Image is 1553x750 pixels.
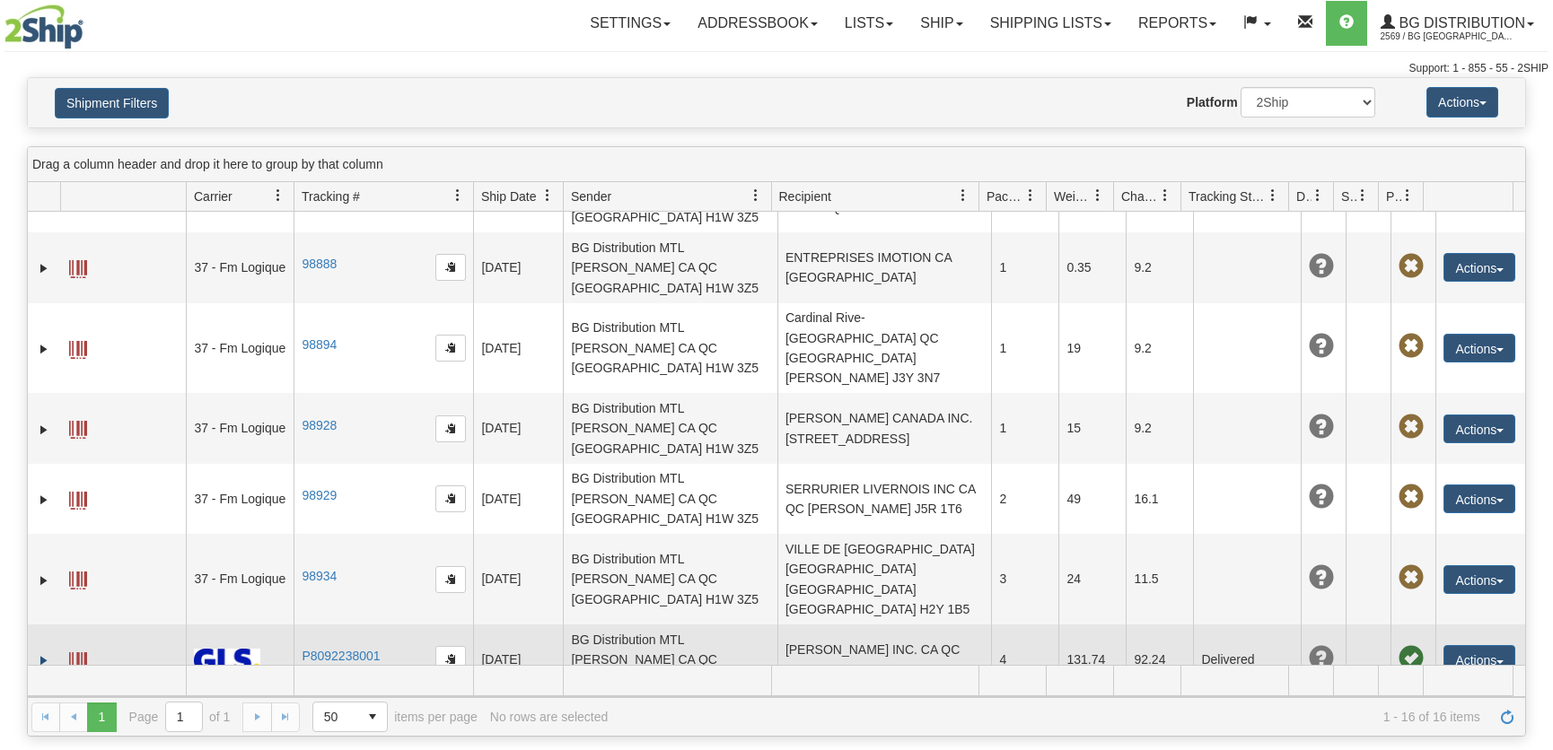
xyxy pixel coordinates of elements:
[1126,534,1193,624] td: 11.5
[312,702,388,732] span: Page sizes drop down
[302,257,337,271] a: 98888
[987,187,1024,205] span: Packages
[777,624,992,694] td: [PERSON_NAME] INC. CA QC DRUMMONDVILLE J2C 5S5
[563,393,777,463] td: BG Distribution MTL [PERSON_NAME] CA QC [GEOGRAPHIC_DATA] H1W 3Z5
[35,571,53,589] a: Expand
[563,303,777,394] td: BG Distribution MTL [PERSON_NAME] CA QC [GEOGRAPHIC_DATA] H1W 3Z5
[69,563,87,592] a: Label
[1347,180,1378,211] a: Shipment Issues filter column settings
[1309,646,1334,671] span: Unknown
[4,61,1549,76] div: Support: 1 - 855 - 55 - 2SHIP
[1125,1,1230,46] a: Reports
[186,534,294,624] td: 37 - Fm Logique
[1058,464,1126,534] td: 49
[443,180,473,211] a: Tracking # filter column settings
[435,646,466,673] button: Copy to clipboard
[1399,484,1424,510] span: Pickup Not Assigned
[69,333,87,362] a: Label
[1443,414,1515,443] button: Actions
[302,187,360,205] span: Tracking #
[69,484,87,512] a: Label
[129,702,231,732] span: Page of 1
[991,624,1058,694] td: 4
[1058,393,1126,463] td: 15
[991,232,1058,302] td: 1
[1126,464,1193,534] td: 16.1
[831,1,907,46] a: Lists
[1309,484,1334,510] span: Unknown
[777,534,992,624] td: VILLE DE [GEOGRAPHIC_DATA] [GEOGRAPHIC_DATA] [GEOGRAPHIC_DATA] [GEOGRAPHIC_DATA] H2Y 1B5
[186,464,294,534] td: 37 - Fm Logique
[28,147,1525,182] div: grid grouping header
[1309,565,1334,590] span: Unknown
[435,254,466,281] button: Copy to clipboard
[302,649,380,663] a: P8092238001
[1443,565,1515,594] button: Actions
[435,566,466,593] button: Copy to clipboard
[741,180,771,211] a: Sender filter column settings
[1121,187,1159,205] span: Charge
[563,534,777,624] td: BG Distribution MTL [PERSON_NAME] CA QC [GEOGRAPHIC_DATA] H1W 3Z5
[473,534,563,624] td: [DATE]
[1150,180,1180,211] a: Charge filter column settings
[35,340,53,358] a: Expand
[1443,645,1515,674] button: Actions
[777,393,992,463] td: [PERSON_NAME] CANADA INC. [STREET_ADDRESS]
[35,651,53,669] a: Expand
[473,624,563,694] td: [DATE]
[263,180,294,211] a: Carrier filter column settings
[1443,334,1515,362] button: Actions
[1296,187,1312,205] span: Delivery Status
[1189,187,1267,205] span: Tracking Status
[186,393,294,463] td: 37 - Fm Logique
[1187,93,1238,111] label: Platform
[571,187,611,205] span: Sender
[777,232,992,302] td: ENTREPRISES IMOTION CA [GEOGRAPHIC_DATA]
[186,303,294,394] td: 37 - Fm Logique
[1083,180,1113,211] a: Weight filter column settings
[1399,565,1424,590] span: Pickup Not Assigned
[69,252,87,281] a: Label
[991,534,1058,624] td: 3
[69,644,87,673] a: Label
[777,464,992,534] td: SERRURIER LIVERNOIS INC CA QC [PERSON_NAME] J5R 1T6
[490,710,609,724] div: No rows are selected
[563,232,777,302] td: BG Distribution MTL [PERSON_NAME] CA QC [GEOGRAPHIC_DATA] H1W 3Z5
[991,393,1058,463] td: 1
[1395,15,1525,31] span: BG Distribution
[473,464,563,534] td: [DATE]
[1193,624,1301,694] td: Delivered
[481,187,536,205] span: Ship Date
[1309,414,1334,440] span: Unknown
[302,569,337,583] a: 98934
[1126,393,1193,463] td: 9.2
[1058,624,1126,694] td: 131.74
[1126,624,1193,694] td: 92.24
[576,1,684,46] a: Settings
[35,421,53,439] a: Expand
[907,1,976,46] a: Ship
[186,232,294,302] td: 37 - Fm Logique
[684,1,831,46] a: Addressbook
[1493,702,1522,731] a: Refresh
[1015,180,1046,211] a: Packages filter column settings
[991,303,1058,394] td: 1
[324,708,347,726] span: 50
[312,702,478,732] span: items per page
[1386,187,1401,205] span: Pickup Status
[532,180,563,211] a: Ship Date filter column settings
[69,413,87,441] a: Label
[473,303,563,394] td: [DATE]
[1303,180,1333,211] a: Delivery Status filter column settings
[55,88,169,118] button: Shipment Filters
[1381,28,1515,46] span: 2569 / BG [GEOGRAPHIC_DATA] (PRINCIPAL)
[563,624,777,694] td: BG Distribution MTL [PERSON_NAME] CA QC [GEOGRAPHIC_DATA] H1W 3Z5
[302,488,337,502] a: 98929
[779,187,831,205] span: Recipient
[777,303,992,394] td: Cardinal Rive-[GEOGRAPHIC_DATA] QC [GEOGRAPHIC_DATA][PERSON_NAME] J3Y 3N7
[194,649,260,671] img: 17 - GLS Canada
[1126,232,1193,302] td: 9.2
[1054,187,1092,205] span: Weight
[166,702,202,731] input: Page 1
[620,710,1480,724] span: 1 - 16 of 16 items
